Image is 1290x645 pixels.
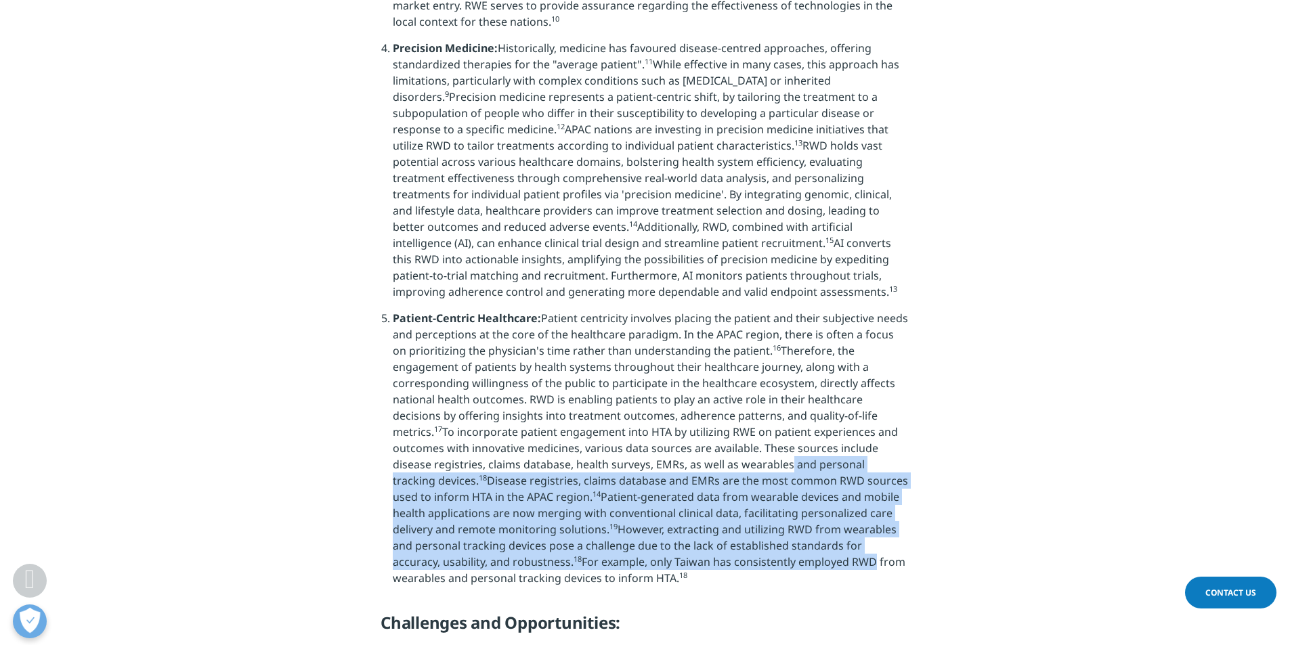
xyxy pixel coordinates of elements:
sup: 18 [679,570,687,580]
sup: 18 [479,472,487,483]
sup: 13 [794,137,802,148]
span: Contact Us [1205,587,1256,598]
sup: 17 [434,424,442,434]
sup: 9 [445,89,449,99]
sup: 10 [551,14,559,24]
span: Patient-Centric Healthcare: [393,311,541,326]
strong: Challenges and Opportunities: [381,611,620,633]
sup: 19 [609,521,618,531]
sup: 11 [645,56,653,66]
span: Patient centricity involves placing the patient and their subjective needs and perceptions at the... [393,311,908,585]
sup: 13 [889,284,897,294]
sup: 14 [593,489,601,499]
button: 개방형 기본 설정 [13,604,47,638]
a: Contact Us [1185,577,1276,608]
sup: 14 [629,219,637,229]
sup: 18 [574,554,582,564]
span: Historically, medicine has favoured disease-centred approaches, offering standardized therapies f... [393,41,899,299]
sup: 15 [825,235,834,245]
span: Precision Medicine: [393,41,498,55]
sup: 12 [557,121,565,131]
sup: 16 [773,342,781,353]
